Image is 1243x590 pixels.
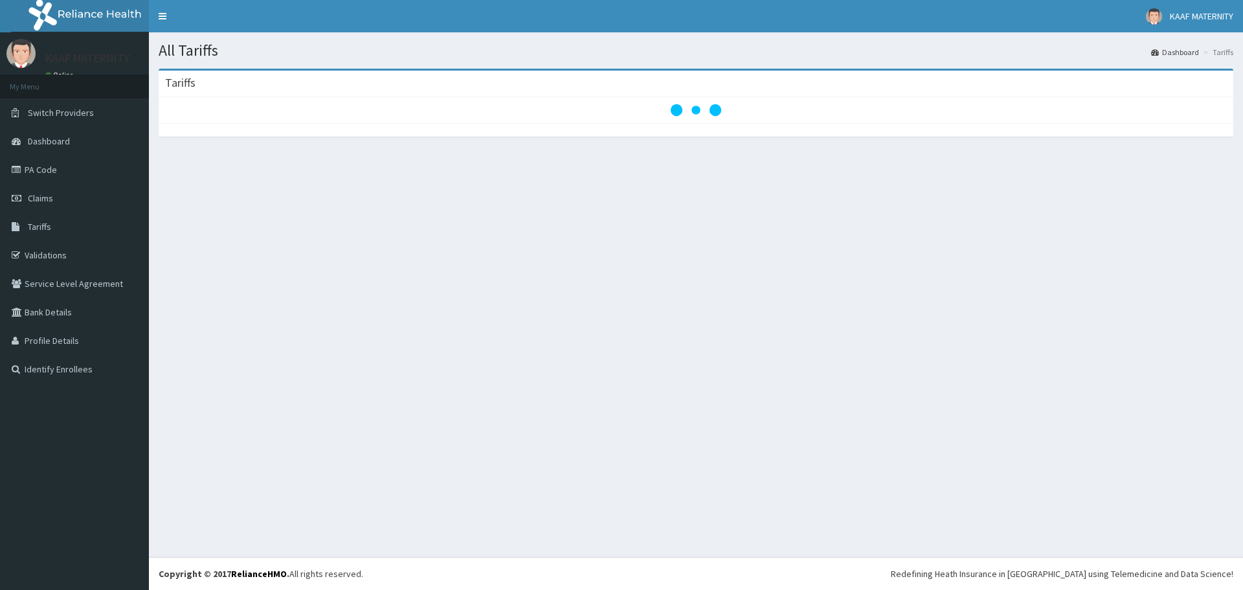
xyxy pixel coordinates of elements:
[1170,10,1233,22] span: KAAF MATERNITY
[149,557,1243,590] footer: All rights reserved.
[1200,47,1233,58] li: Tariffs
[28,192,53,204] span: Claims
[28,221,51,233] span: Tariffs
[165,77,196,89] h3: Tariffs
[1151,47,1199,58] a: Dashboard
[45,71,76,80] a: Online
[1146,8,1162,25] img: User Image
[891,567,1233,580] div: Redefining Heath Insurance in [GEOGRAPHIC_DATA] using Telemedicine and Data Science!
[159,42,1233,59] h1: All Tariffs
[28,135,70,147] span: Dashboard
[45,52,130,64] p: KAAF MATERNITY
[159,568,289,580] strong: Copyright © 2017 .
[670,84,722,136] svg: audio-loading
[6,39,36,68] img: User Image
[28,107,94,119] span: Switch Providers
[231,568,287,580] a: RelianceHMO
